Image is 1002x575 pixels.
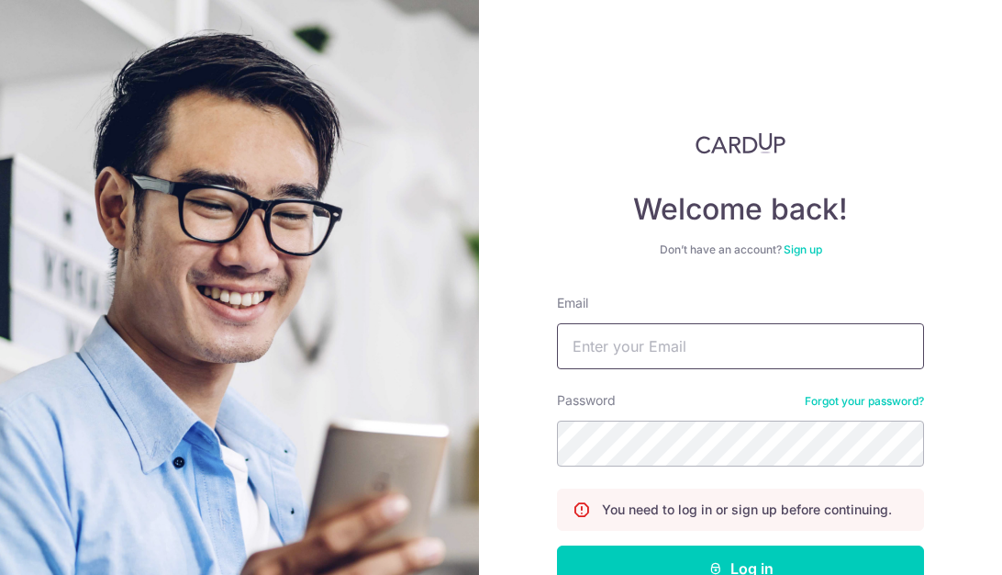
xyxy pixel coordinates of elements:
[557,323,924,369] input: Enter your Email
[805,394,924,409] a: Forgot your password?
[602,501,892,519] p: You need to log in or sign up before continuing.
[557,391,616,410] label: Password
[557,191,924,228] h4: Welcome back!
[784,242,822,256] a: Sign up
[557,294,588,312] label: Email
[696,132,785,154] img: CardUp Logo
[557,242,924,257] div: Don’t have an account?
